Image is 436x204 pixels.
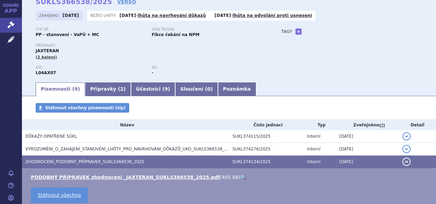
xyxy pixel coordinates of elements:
[45,105,126,110] span: Stáhnout všechny písemnosti (zip)
[165,86,168,92] span: 9
[36,32,99,37] strong: PP - stanovení - VaPÚ + MC
[307,147,320,151] span: Interní
[402,145,411,153] button: detail
[25,159,144,164] span: ZHODNOCENÍ_PODOBNÝ_PŘÍPRAVEK_SUKLS366538_2025
[131,82,175,96] a: Účastníci (9)
[207,86,210,92] span: 0
[25,147,235,151] span: VYROZUMĚNÍ_O_ZAHÁJENÍ_STANOVENÍ_LHŮTY_PRO_NAVRHOVÁNÍ_DŮKAZŮ_UKO_SUKLS366538_2025
[120,13,136,18] strong: [DATE]
[36,66,145,70] p: ATC:
[138,13,206,18] a: lhůta na navrhování důkazů
[90,13,118,18] span: Běžící lhůty:
[379,123,385,128] abbr: (?)
[336,130,399,143] td: [DATE]
[229,130,304,143] td: SUKL374115/2025
[152,66,261,70] p: RS:
[175,82,218,96] a: Sloučení (0)
[215,13,312,18] p: -
[281,27,292,36] h3: Tagy
[120,86,124,92] span: 2
[36,82,85,96] a: Písemnosti (9)
[218,82,256,96] a: Poznámka
[31,174,429,181] li: ( )
[152,70,153,75] strong: -
[152,32,199,37] strong: Fikce čekání na NPM
[336,143,399,156] td: [DATE]
[229,156,304,168] td: SUKL374134/2025
[336,156,399,168] td: [DATE]
[229,143,304,156] td: SUKL374276/2025
[402,132,411,140] button: detail
[120,13,206,18] p: -
[229,120,304,130] th: Číslo jednací
[304,120,336,130] th: Typ
[36,27,145,32] p: Typ SŘ:
[36,55,57,59] span: (2 balení)
[85,82,131,96] a: Přípravky (2)
[39,13,61,18] span: Zahájeno:
[36,44,268,48] p: Přípravky:
[307,134,320,139] span: Interní
[31,174,220,180] a: PODOBNÝ PŘÍPRAVEK zhodnocení _JAXTERAN_SUKLS366538_2025.pdf
[399,120,436,130] th: Detail
[25,134,77,139] span: DŮKAZY OPATŘENÉ SÚKL
[74,86,78,92] span: 9
[152,27,261,32] p: Stav řízení:
[295,29,302,35] a: +
[36,48,59,53] span: JAXTERAN
[36,70,56,75] strong: DIMETHYL-FUMARÁT
[22,120,229,130] th: Název
[222,174,239,180] span: 405 kB
[402,158,411,166] button: detail
[63,13,79,18] strong: [DATE]
[31,188,88,203] a: Stáhnout všechno
[215,13,231,18] strong: [DATE]
[233,13,312,18] a: lhůta na odvolání proti usnesení
[336,120,399,130] th: Zveřejněno
[240,174,246,180] a: 🔍
[307,159,320,164] span: Interní
[36,103,129,113] a: Stáhnout všechny písemnosti (zip)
